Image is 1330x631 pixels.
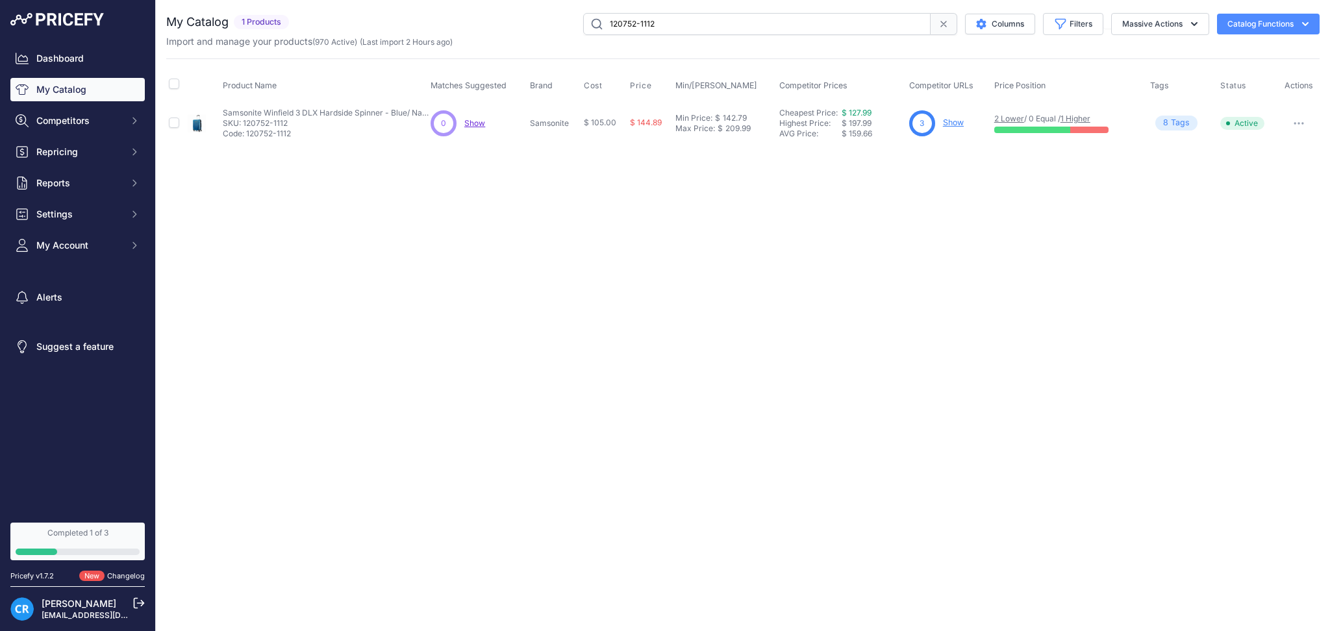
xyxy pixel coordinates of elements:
[584,118,616,127] span: $ 105.00
[166,35,453,48] p: Import and manage your products
[630,80,654,91] button: Price
[315,37,355,47] a: 970 Active
[36,114,121,127] span: Competitors
[723,123,751,134] div: 209.99
[1220,80,1246,91] span: Status
[842,129,904,139] div: $ 159.66
[223,108,431,118] p: Samsonite Winfield 3 DLX Hardside Spinner - Blue/ Navy / Carry-On
[10,13,104,26] img: Pricefy Logo
[920,118,924,129] span: 3
[1111,13,1209,35] button: Massive Actions
[779,118,842,129] div: Highest Price:
[10,47,145,70] a: Dashboard
[312,37,357,47] span: ( )
[675,123,715,134] div: Max Price:
[223,118,431,129] p: SKU: 120752-1112
[1220,80,1249,91] button: Status
[36,239,121,252] span: My Account
[1220,117,1264,130] span: Active
[10,78,145,101] a: My Catalog
[10,523,145,560] a: Completed 1 of 3
[943,118,964,127] a: Show
[583,13,931,35] input: Search
[1163,117,1168,129] span: 8
[530,80,553,90] span: Brand
[675,80,757,90] span: Min/[PERSON_NAME]
[16,528,140,538] div: Completed 1 of 3
[36,145,121,158] span: Repricing
[1150,80,1169,90] span: Tags
[360,37,453,47] span: (Last import 2 Hours ago)
[994,114,1024,123] a: 2 Lower
[630,80,651,91] span: Price
[1285,80,1313,90] span: Actions
[36,208,121,221] span: Settings
[42,598,116,609] a: [PERSON_NAME]
[10,140,145,164] button: Repricing
[10,109,145,132] button: Competitors
[994,114,1137,124] p: / 0 Equal /
[431,80,507,90] span: Matches Suggested
[36,177,121,190] span: Reports
[630,118,662,127] span: $ 144.89
[79,571,105,582] span: New
[10,47,145,507] nav: Sidebar
[779,129,842,139] div: AVG Price:
[1043,13,1103,35] button: Filters
[584,80,605,91] button: Cost
[675,113,712,123] div: Min Price:
[530,118,579,129] p: Samsonite
[441,118,446,129] span: 0
[994,80,1046,90] span: Price Position
[718,123,723,134] div: $
[909,80,973,90] span: Competitor URLs
[1060,114,1090,123] a: 1 Higher
[10,171,145,195] button: Reports
[223,80,277,90] span: Product Name
[464,118,485,128] a: Show
[223,129,431,139] p: Code: 120752-1112
[10,286,145,309] a: Alerts
[1185,117,1190,129] span: s
[166,13,229,31] h2: My Catalog
[10,234,145,257] button: My Account
[779,80,847,90] span: Competitor Prices
[584,80,602,91] span: Cost
[720,113,747,123] div: 142.79
[1155,116,1198,130] span: Tag
[842,118,872,128] span: $ 197.99
[10,571,54,582] div: Pricefy v1.7.2
[42,610,177,620] a: [EMAIL_ADDRESS][DOMAIN_NAME]
[842,108,872,118] a: $ 127.99
[10,335,145,358] a: Suggest a feature
[715,113,720,123] div: $
[965,14,1035,34] button: Columns
[234,15,289,30] span: 1 Products
[107,571,145,580] a: Changelog
[1217,14,1320,34] button: Catalog Functions
[10,203,145,226] button: Settings
[779,108,838,118] a: Cheapest Price:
